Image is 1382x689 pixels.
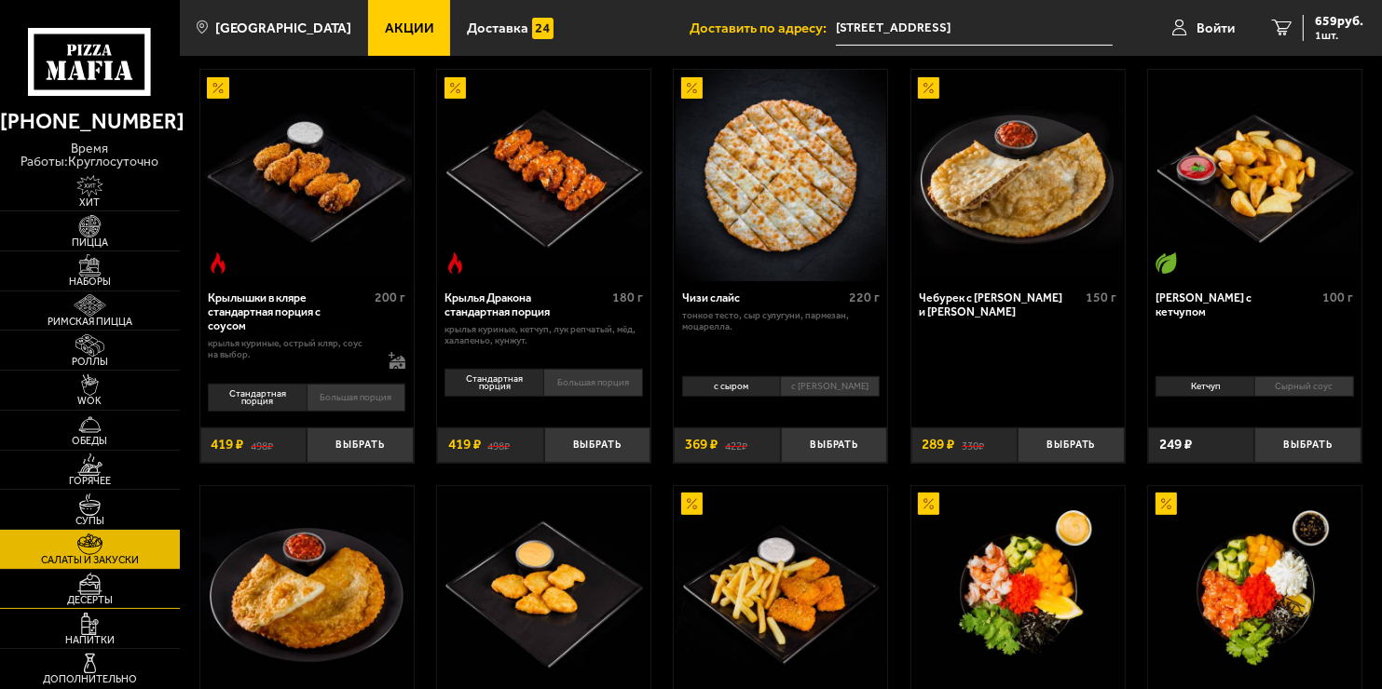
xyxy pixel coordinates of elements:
[307,384,406,412] li: Большая порция
[544,427,651,463] button: Выбрать
[438,70,649,280] img: Крылья Дракона стандартная порция
[911,70,1125,280] a: АкционныйЧебурек с мясом и соусом аррива
[445,77,466,99] img: Акционный
[385,21,434,35] span: Акции
[690,21,836,35] span: Доставить по адресу:
[962,438,984,452] s: 330 ₽
[682,291,844,305] div: Чизи слайс
[849,290,880,305] span: 220 г
[207,252,228,274] img: Острое блюдо
[682,376,781,397] li: с сыром
[1086,290,1116,305] span: 150 г
[437,364,650,417] div: 0
[307,427,414,463] button: Выбрать
[467,21,528,35] span: Доставка
[543,369,643,397] li: Большая порция
[532,18,554,39] img: 15daf4d41897b9f0e9f617042186c801.svg
[251,438,273,452] s: 498 ₽
[208,291,370,332] div: Крылышки в кляре стандартная порция c соусом
[445,324,642,347] p: крылья куриные, кетчуп, лук репчатый, мёд, халапеньо, кунжут.
[912,70,1123,280] img: Чебурек с мясом и соусом аррива
[375,290,405,305] span: 200 г
[200,70,414,280] a: АкционныйОстрое блюдоКрылышки в кляре стандартная порция c соусом
[674,372,887,417] div: 0
[445,291,607,319] div: Крылья Дракона стандартная порция
[922,438,954,452] span: 289 ₽
[1149,70,1360,280] img: Картофель айдахо с кетчупом
[1254,427,1361,463] button: Выбрать
[685,438,718,452] span: 369 ₽
[445,369,543,397] li: Стандартная порция
[1323,290,1354,305] span: 100 г
[211,438,243,452] span: 419 ₽
[781,427,888,463] button: Выбрать
[682,310,880,333] p: тонкое тесто, сыр сулугуни, пармезан, моцарелла.
[681,77,703,99] img: Акционный
[208,384,307,412] li: Стандартная порция
[208,338,375,361] p: крылья куриные, острый кляр, соус на выбор.
[1315,30,1363,41] span: 1 шт.
[919,291,1081,319] div: Чебурек с [PERSON_NAME] и [PERSON_NAME]
[612,290,643,305] span: 180 г
[676,70,886,280] img: Чизи слайс
[1315,15,1363,28] span: 659 руб.
[1156,291,1318,319] div: [PERSON_NAME] с кетчупом
[918,493,939,514] img: Акционный
[918,77,939,99] img: Акционный
[437,70,650,280] a: АкционныйОстрое блюдоКрылья Дракона стандартная порция
[445,252,466,274] img: Острое блюдо
[1148,372,1361,417] div: 0
[681,493,703,514] img: Акционный
[1159,438,1192,452] span: 249 ₽
[1018,427,1125,463] button: Выбрать
[215,21,351,35] span: [GEOGRAPHIC_DATA]
[487,438,510,452] s: 498 ₽
[780,376,880,397] li: с [PERSON_NAME]
[1148,70,1361,280] a: Вегетарианское блюдоКартофель айдахо с кетчупом
[1156,376,1254,397] li: Кетчуп
[1156,493,1177,514] img: Акционный
[1254,376,1354,397] li: Сырный соус
[448,438,481,452] span: 419 ₽
[674,70,887,280] a: АкционныйЧизи слайс
[201,70,412,280] img: Крылышки в кляре стандартная порция c соусом
[1156,252,1177,274] img: Вегетарианское блюдо
[725,438,747,452] s: 422 ₽
[836,11,1113,46] input: Ваш адрес доставки
[1197,21,1235,35] span: Войти
[207,77,228,99] img: Акционный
